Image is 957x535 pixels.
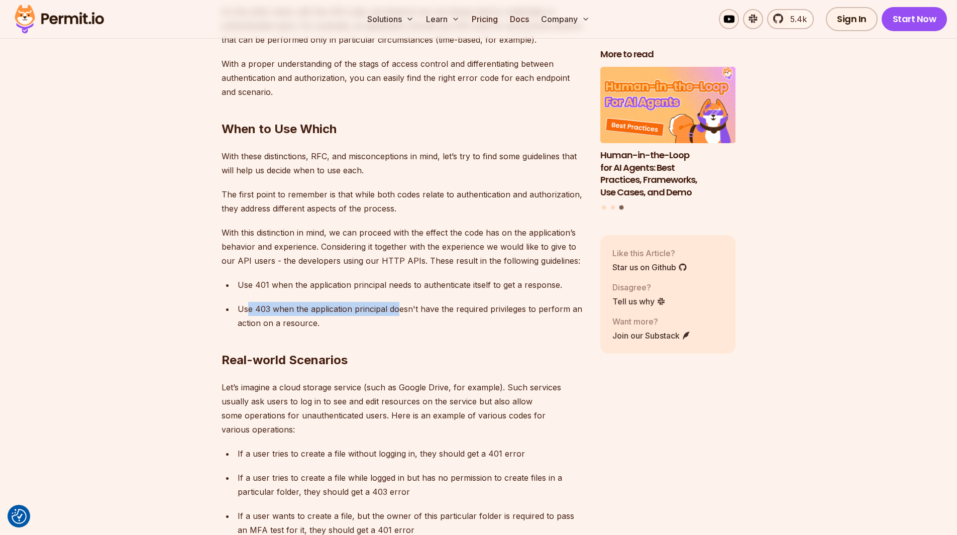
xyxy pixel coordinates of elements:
[222,149,584,177] p: With these distinctions, RFC, and misconceptions in mind, let’s try to find some guidelines that ...
[784,13,807,25] span: 5.4k
[238,471,584,499] p: If a user tries to create a file while logged in but has no permission to create files in a parti...
[506,9,533,29] a: Docs
[612,315,691,327] p: Want more?
[222,226,584,268] p: With this distinction in mind, we can proceed with the effect the code has on the application’s b...
[222,312,584,368] h2: Real-world Scenarios
[222,380,584,437] p: Let’s imagine a cloud storage service (such as Google Drive, for example). Such services usually ...
[826,7,878,31] a: Sign In
[600,149,736,198] h3: Human-in-the-Loop for AI Agents: Best Practices, Frameworks, Use Cases, and Demo
[600,67,736,199] a: Human-in-the-Loop for AI Agents: Best Practices, Frameworks, Use Cases, and DemoHuman-in-the-Loop...
[882,7,947,31] a: Start Now
[600,67,736,199] li: 3 of 3
[612,295,666,307] a: Tell us why
[12,509,27,524] img: Revisit consent button
[238,278,584,292] p: Use 401 when the application principal needs to authenticate itself to get a response.
[600,67,736,143] img: Human-in-the-Loop for AI Agents: Best Practices, Frameworks, Use Cases, and Demo
[238,302,584,330] p: Use 403 when the application principal doesn't have the required privileges to perform an action ...
[611,205,615,209] button: Go to slide 2
[600,67,736,211] div: Posts
[468,9,502,29] a: Pricing
[222,57,584,99] p: With a proper understanding of the stags of access control and differentiating between authentica...
[222,187,584,216] p: The first point to remember is that while both codes relate to authentication and authorization, ...
[612,329,691,341] a: Join our Substack
[619,205,624,209] button: Go to slide 3
[612,247,687,259] p: Like this Article?
[422,9,464,29] button: Learn
[602,205,606,209] button: Go to slide 1
[10,2,109,36] img: Permit logo
[600,48,736,61] h2: More to read
[238,447,584,461] p: If a user tries to create a file without logging in, they should get a 401 error
[767,9,814,29] a: 5.4k
[363,9,418,29] button: Solutions
[612,281,666,293] p: Disagree?
[612,261,687,273] a: Star us on Github
[537,9,594,29] button: Company
[12,509,27,524] button: Consent Preferences
[222,81,584,137] h2: When to Use Which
